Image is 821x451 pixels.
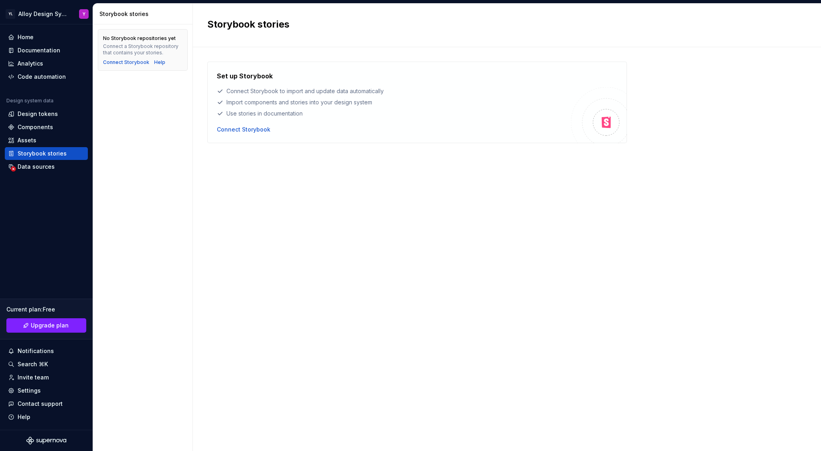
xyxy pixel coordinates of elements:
[5,57,88,70] a: Analytics
[6,98,54,104] div: Design system data
[5,31,88,44] a: Home
[83,11,85,17] div: Y
[6,9,15,19] div: YL
[18,136,36,144] div: Assets
[99,10,189,18] div: Storybook stories
[18,163,55,171] div: Data sources
[103,43,182,56] div: Connect a Storybook repository that contains your stories.
[217,98,571,106] div: Import components and stories into your design system
[5,371,88,384] a: Invite team
[5,134,88,147] a: Assets
[18,73,66,81] div: Code automation
[154,59,165,66] a: Help
[5,108,88,120] a: Design tokens
[6,305,86,313] div: Current plan : Free
[18,413,30,421] div: Help
[18,10,69,18] div: Alloy Design System
[18,60,43,68] div: Analytics
[18,123,53,131] div: Components
[2,5,91,22] button: YLAlloy Design SystemY
[26,437,66,445] svg: Supernova Logo
[5,147,88,160] a: Storybook stories
[5,345,88,357] button: Notifications
[18,400,63,408] div: Contact support
[6,318,86,333] button: Upgrade plan
[5,70,88,83] a: Code automation
[5,121,88,134] a: Components
[207,18,797,31] h2: Storybook stories
[18,360,48,368] div: Search ⌘K
[5,411,88,423] button: Help
[18,110,58,118] div: Design tokens
[5,358,88,371] button: Search ⌘K
[18,46,60,54] div: Documentation
[217,126,270,134] button: Connect Storybook
[103,35,176,42] div: No Storybook repositories yet
[5,384,88,397] a: Settings
[217,110,571,118] div: Use stories in documentation
[18,33,34,41] div: Home
[217,71,273,81] h4: Set up Storybook
[31,321,69,329] span: Upgrade plan
[18,373,49,381] div: Invite team
[18,150,67,158] div: Storybook stories
[18,347,54,355] div: Notifications
[5,160,88,173] a: Data sources
[5,44,88,57] a: Documentation
[18,387,41,395] div: Settings
[217,87,571,95] div: Connect Storybook to import and update data automatically
[103,59,149,66] button: Connect Storybook
[5,397,88,410] button: Contact support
